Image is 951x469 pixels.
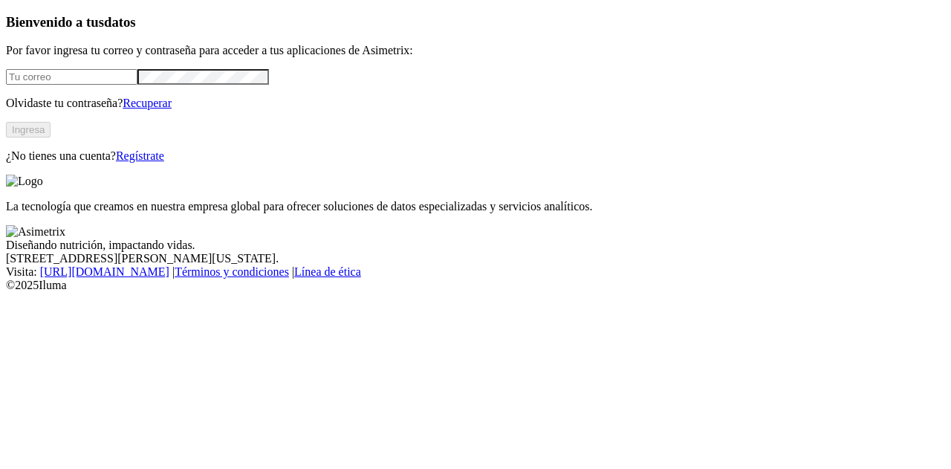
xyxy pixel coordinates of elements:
img: Logo [6,175,43,188]
a: Regístrate [116,149,164,162]
div: [STREET_ADDRESS][PERSON_NAME][US_STATE]. [6,252,945,265]
div: Diseñando nutrición, impactando vidas. [6,239,945,252]
img: Asimetrix [6,225,65,239]
input: Tu correo [6,69,137,85]
div: © 2025 Iluma [6,279,945,292]
a: Términos y condiciones [175,265,289,278]
p: Por favor ingresa tu correo y contraseña para acceder a tus aplicaciones de Asimetrix: [6,44,945,57]
button: Ingresa [6,122,51,138]
p: La tecnología que creamos en nuestra empresa global para ofrecer soluciones de datos especializad... [6,200,945,213]
a: Línea de ética [294,265,361,278]
a: Recuperar [123,97,172,109]
span: datos [104,14,136,30]
a: [URL][DOMAIN_NAME] [40,265,169,278]
div: Visita : | | [6,265,945,279]
p: Olvidaste tu contraseña? [6,97,945,110]
h3: Bienvenido a tus [6,14,945,30]
p: ¿No tienes una cuenta? [6,149,945,163]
